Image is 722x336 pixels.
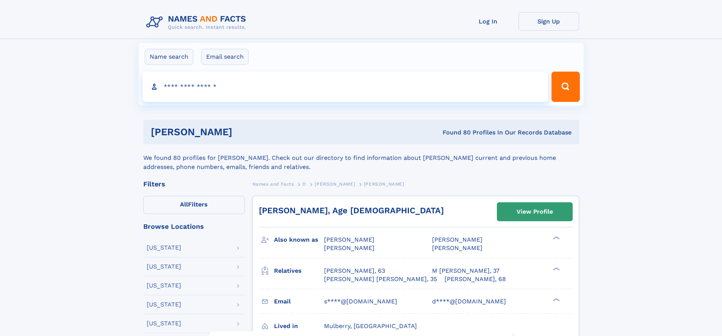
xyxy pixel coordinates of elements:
[551,236,560,241] div: ❯
[324,322,417,330] span: Mulberry, [GEOGRAPHIC_DATA]
[147,302,181,308] div: [US_STATE]
[518,12,579,31] a: Sign Up
[445,275,506,283] a: [PERSON_NAME], 68
[302,179,306,189] a: D
[337,128,572,137] div: Found 80 Profiles In Our Records Database
[324,275,437,283] a: [PERSON_NAME] [PERSON_NAME], 35
[324,244,374,252] span: [PERSON_NAME]
[143,223,245,230] div: Browse Locations
[302,181,306,187] span: D
[458,12,518,31] a: Log In
[147,245,181,251] div: [US_STATE]
[147,283,181,289] div: [US_STATE]
[147,264,181,270] div: [US_STATE]
[315,179,355,189] a: [PERSON_NAME]
[143,181,245,188] div: Filters
[432,244,482,252] span: [PERSON_NAME]
[324,236,374,243] span: [PERSON_NAME]
[324,267,385,275] a: [PERSON_NAME], 63
[147,320,181,327] div: [US_STATE]
[180,201,188,208] span: All
[252,179,294,189] a: Names and Facts
[497,203,572,221] a: View Profile
[274,264,324,277] h3: Relatives
[259,206,444,215] a: [PERSON_NAME], Age [DEMOGRAPHIC_DATA]
[201,49,249,65] label: Email search
[143,12,252,33] img: Logo Names and Facts
[151,127,338,137] h1: [PERSON_NAME]
[551,72,579,102] button: Search Button
[315,181,355,187] span: [PERSON_NAME]
[364,181,404,187] span: [PERSON_NAME]
[143,144,579,172] div: We found 80 profiles for [PERSON_NAME]. Check out our directory to find information about [PERSON...
[432,236,482,243] span: [PERSON_NAME]
[517,203,553,220] div: View Profile
[274,233,324,246] h3: Also known as
[432,267,500,275] a: M [PERSON_NAME], 37
[143,72,548,102] input: search input
[145,49,193,65] label: Name search
[551,297,560,302] div: ❯
[551,266,560,271] div: ❯
[274,295,324,308] h3: Email
[274,320,324,333] h3: Lived in
[143,196,245,214] label: Filters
